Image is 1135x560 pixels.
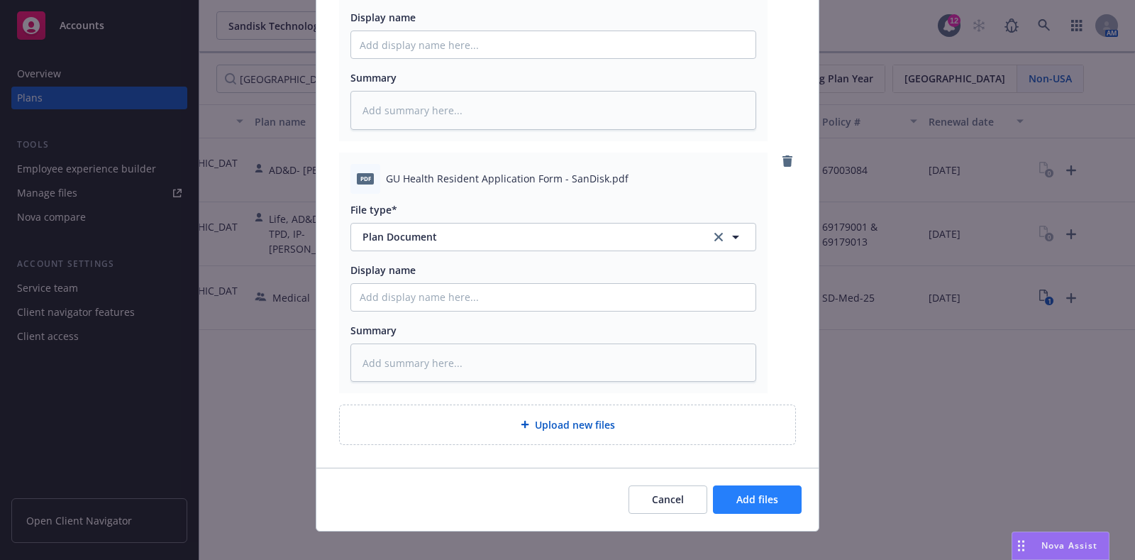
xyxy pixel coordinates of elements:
[736,493,778,506] span: Add files
[779,153,796,170] a: remove
[339,405,796,445] div: Upload new files
[652,493,684,506] span: Cancel
[351,31,755,58] input: Add display name here...
[362,229,691,244] span: Plan Document
[629,485,707,514] button: Cancel
[710,229,727,246] a: clear selection
[357,173,374,184] span: pdf
[350,11,416,24] span: Display name
[350,263,416,277] span: Display name
[350,71,397,84] span: Summary
[350,223,756,251] button: Plan Documentclear selection
[535,417,615,432] span: Upload new files
[350,324,397,337] span: Summary
[386,171,629,186] span: GU Health Resident Application Form - SanDisk.pdf
[713,485,802,514] button: Add files
[1012,532,1109,560] button: Nova Assist
[351,284,755,311] input: Add display name here...
[350,203,397,216] span: File type*
[1041,539,1097,551] span: Nova Assist
[1012,532,1030,559] div: Drag to move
